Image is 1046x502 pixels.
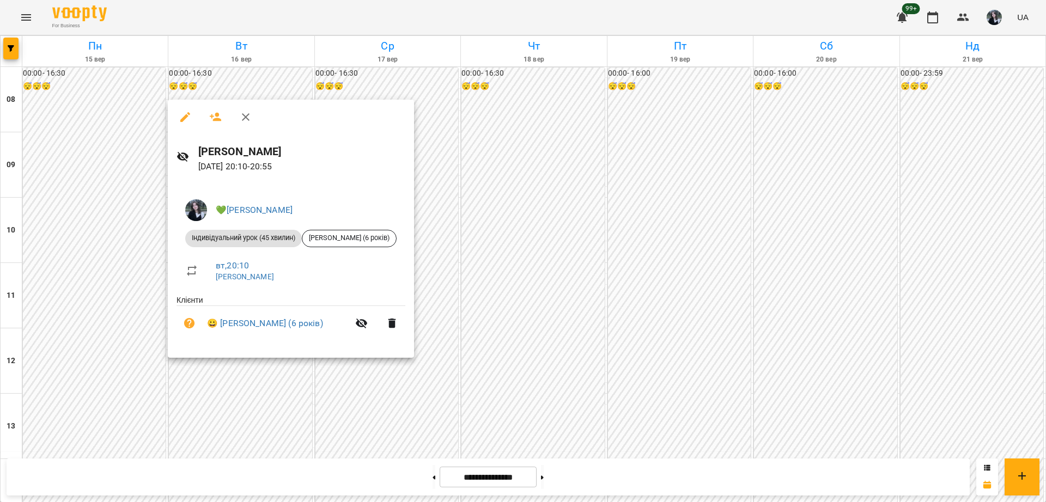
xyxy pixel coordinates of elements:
a: [PERSON_NAME] [216,272,274,281]
button: Візит ще не сплачено. Додати оплату? [177,310,203,336]
img: 91885ff653e4a9d6131c60c331ff4ae6.jpeg [185,199,207,221]
a: 😀 [PERSON_NAME] (6 років) [207,317,323,330]
span: [PERSON_NAME] (6 років) [302,233,396,243]
a: вт , 20:10 [216,260,249,271]
h6: [PERSON_NAME] [198,143,405,160]
p: [DATE] 20:10 - 20:55 [198,160,405,173]
a: 💚[PERSON_NAME] [216,205,293,215]
span: Індивідуальний урок (45 хвилин) [185,233,302,243]
div: [PERSON_NAME] (6 років) [302,230,397,247]
ul: Клієнти [177,295,405,345]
